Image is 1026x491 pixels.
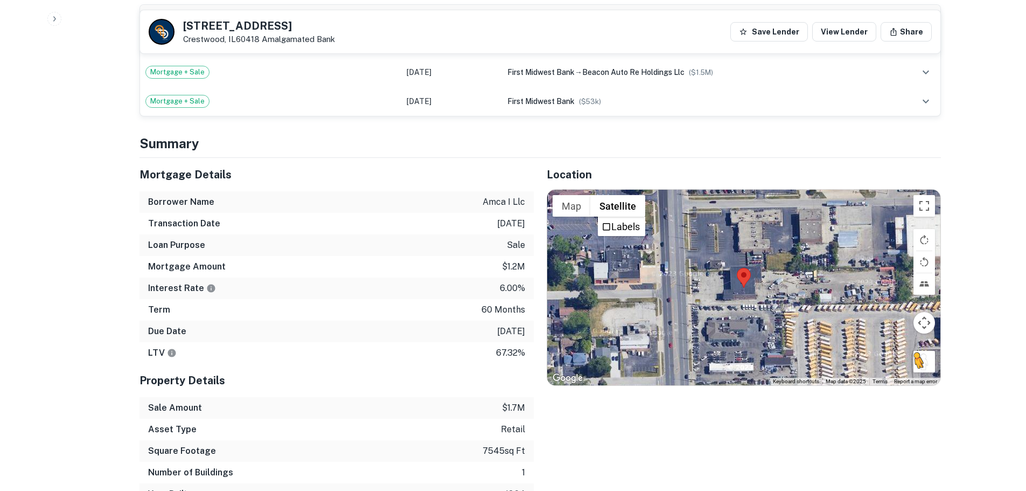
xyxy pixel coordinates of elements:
h6: Term [148,303,170,316]
h5: [STREET_ADDRESS] [183,20,335,31]
span: Map data ©2025 [826,378,866,384]
p: sale [507,239,525,252]
p: 1 [522,466,525,479]
a: Open this area in Google Maps (opens a new window) [550,371,585,385]
img: Google [550,371,585,385]
h5: Property Details [139,372,534,389]
iframe: Chat Widget [972,405,1026,457]
a: Amalgamated Bank [262,34,335,44]
svg: LTVs displayed on the website are for informational purposes only and may be reported incorrectly... [167,348,177,358]
span: Mortgage + Sale [146,96,209,107]
h6: Number of Buildings [148,466,233,479]
span: ($ 53k ) [579,98,601,106]
p: Crestwood, IL60418 [183,34,335,44]
button: Show satellite imagery [590,195,645,217]
a: Terms (opens in new tab) [873,378,888,384]
button: Map camera controls [913,312,935,334]
h6: LTV [148,347,177,359]
span: first midwest bank [507,68,575,77]
button: expand row [917,92,935,110]
h5: Location [547,167,941,183]
button: Drag Pegman onto the map to open Street View [913,351,935,372]
button: Keyboard shortcuts [773,378,819,385]
h6: Square Footage [148,445,216,458]
th: Record Date [401,5,502,29]
p: amca i llc [483,196,525,209]
span: ($ 1.5M ) [689,68,713,77]
p: [DATE] [497,217,525,230]
button: Tilt map [913,273,935,295]
h6: Loan Purpose [148,239,205,252]
label: Labels [611,221,640,232]
span: first midwest bank [507,97,575,106]
p: $1.7m [502,402,525,414]
h4: Summary [139,134,941,153]
h6: Transaction Date [148,217,220,230]
h6: Interest Rate [148,282,216,295]
p: $1.2m [502,260,525,273]
svg: The interest rates displayed on the website are for informational purposes only and may be report... [206,283,216,293]
th: Type [140,5,401,29]
button: Share [881,22,932,42]
button: Save Lender [730,22,808,42]
a: Report a map error [894,378,937,384]
p: retail [501,423,525,436]
h6: Mortgage Amount [148,260,226,273]
td: [DATE] [401,87,502,116]
p: 6.00% [500,282,525,295]
a: View Lender [812,22,876,42]
button: Rotate map counterclockwise [913,251,935,273]
td: [DATE] [401,58,502,87]
h6: Asset Type [148,423,197,436]
p: [DATE] [497,325,525,338]
th: Summary [502,5,888,29]
p: 60 months [481,303,525,316]
p: 67.32% [496,347,525,359]
h5: Mortgage Details [139,167,534,183]
li: Labels [599,218,644,235]
div: → [507,66,883,78]
span: Mortgage + Sale [146,67,209,78]
h6: Sale Amount [148,402,202,414]
button: expand row [917,63,935,81]
ul: Show satellite imagery [598,217,645,236]
button: Show street map [553,195,590,217]
h6: Borrower Name [148,196,214,209]
button: Toggle fullscreen view [913,195,935,217]
h6: Due Date [148,325,186,338]
span: beacon auto re holdings llc [582,68,685,77]
button: Rotate map clockwise [913,229,935,251]
p: 7545 sq ft [483,445,525,458]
